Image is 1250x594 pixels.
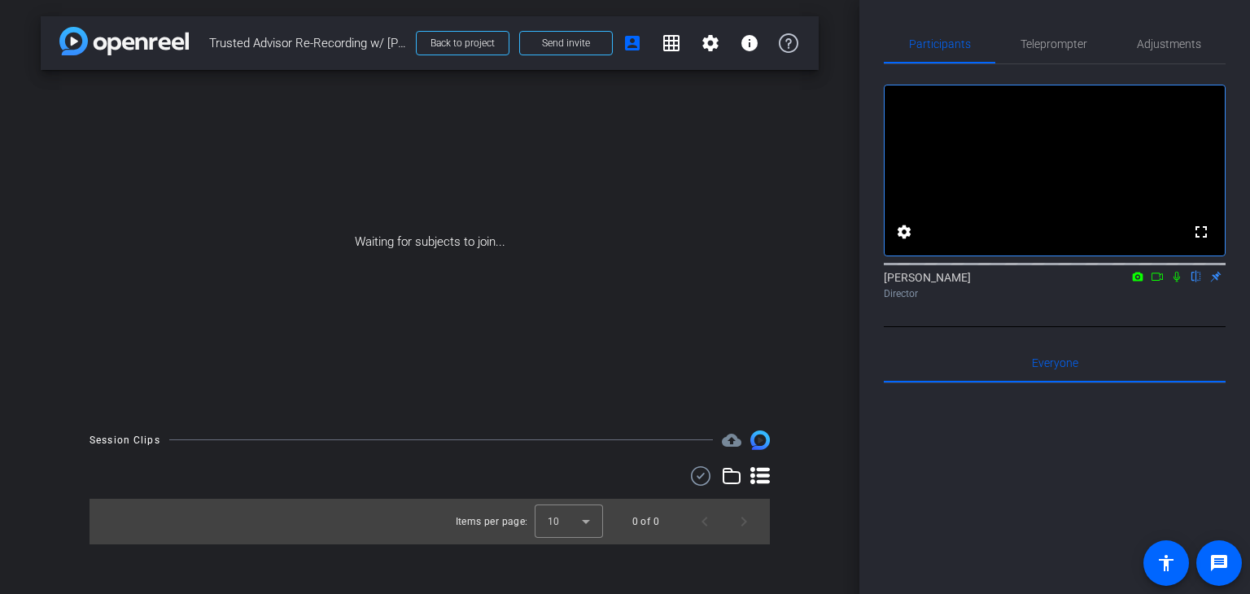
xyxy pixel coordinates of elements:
[722,430,741,450] mat-icon: cloud_upload
[1187,269,1206,283] mat-icon: flip
[519,31,613,55] button: Send invite
[41,70,819,414] div: Waiting for subjects to join...
[1032,357,1078,369] span: Everyone
[1137,38,1201,50] span: Adjustments
[909,38,971,50] span: Participants
[724,502,763,541] button: Next page
[884,269,1226,301] div: [PERSON_NAME]
[685,502,724,541] button: Previous page
[1209,553,1229,573] mat-icon: message
[1156,553,1176,573] mat-icon: accessibility
[623,33,642,53] mat-icon: account_box
[894,222,914,242] mat-icon: settings
[632,513,659,530] div: 0 of 0
[740,33,759,53] mat-icon: info
[662,33,681,53] mat-icon: grid_on
[722,430,741,450] span: Destinations for your clips
[1191,222,1211,242] mat-icon: fullscreen
[209,27,406,59] span: Trusted Advisor Re-Recording w/ [PERSON_NAME]
[431,37,495,49] span: Back to project
[884,286,1226,301] div: Director
[701,33,720,53] mat-icon: settings
[59,27,189,55] img: app-logo
[542,37,590,50] span: Send invite
[1021,38,1087,50] span: Teleprompter
[456,513,528,530] div: Items per page:
[90,432,160,448] div: Session Clips
[416,31,509,55] button: Back to project
[750,430,770,450] img: Session clips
